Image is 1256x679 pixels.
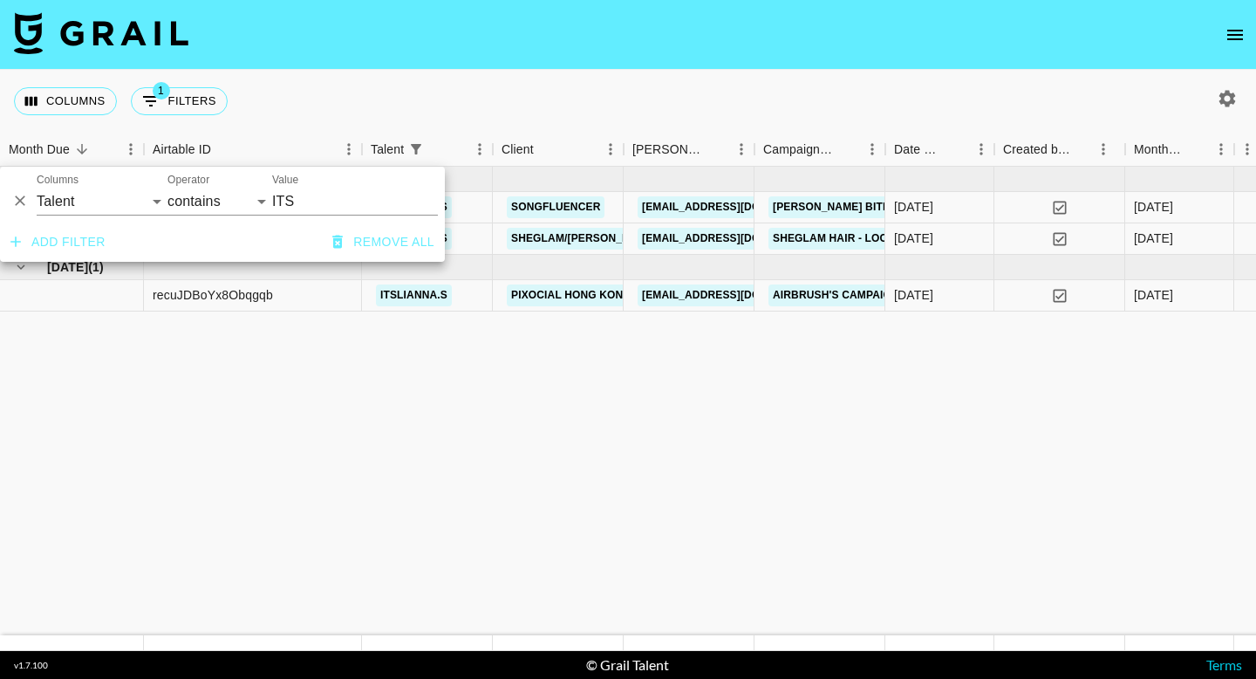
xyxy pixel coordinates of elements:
[768,228,1061,250] a: SHEGLAM HAIR - Locked In Collection Campaign
[534,137,558,161] button: Sort
[3,226,113,258] button: Add filter
[704,137,728,161] button: Sort
[1184,137,1208,161] button: Sort
[118,136,144,162] button: Menu
[272,173,298,188] label: Value
[376,285,452,306] a: itslianna.s
[1208,136,1234,162] button: Menu
[968,136,994,162] button: Menu
[272,188,438,216] input: Filter value
[728,136,754,162] button: Menu
[467,136,493,162] button: Menu
[14,12,188,54] img: Grail Talent
[638,196,833,218] a: [EMAIL_ADDRESS][DOMAIN_NAME]
[153,286,273,304] div: recuJDBoYx8Obqgqb
[859,136,885,162] button: Menu
[37,173,78,188] label: Columns
[371,133,404,167] div: Talent
[325,226,441,258] button: Remove all
[14,660,48,671] div: v 1.7.100
[885,133,994,167] div: Date Created
[14,87,117,115] button: Select columns
[507,196,604,218] a: Songfluencer
[894,133,944,167] div: Date Created
[894,198,933,216] div: 6/8/2025
[944,137,968,161] button: Sort
[336,136,362,162] button: Menu
[211,137,235,161] button: Sort
[754,133,885,167] div: Campaign (Type)
[597,136,624,162] button: Menu
[835,137,859,161] button: Sort
[763,133,835,167] div: Campaign (Type)
[1003,133,1071,167] div: Created by Grail Team
[768,285,1096,306] a: Airbrush's campaign - Hot hair summer @itslianna.s
[88,258,104,276] span: ( 1 )
[404,137,428,161] button: Show filters
[9,255,33,279] button: hide children
[768,196,973,218] a: [PERSON_NAME] bitin list phase 2
[153,133,211,167] div: Airtable ID
[1125,133,1234,167] div: Month Due
[362,133,493,167] div: Talent
[1134,133,1184,167] div: Month Due
[502,133,534,167] div: Client
[507,285,681,306] a: Pixocial Hong Kong Limited
[994,133,1125,167] div: Created by Grail Team
[894,286,933,304] div: 27/7/2025
[70,137,94,161] button: Sort
[1071,137,1096,161] button: Sort
[638,228,833,250] a: [EMAIL_ADDRESS][DOMAIN_NAME]
[1134,230,1173,247] div: Aug '25
[1134,198,1173,216] div: Aug '25
[632,133,704,167] div: [PERSON_NAME]
[428,137,453,161] button: Sort
[638,285,833,306] a: [EMAIL_ADDRESS][DOMAIN_NAME]
[404,137,428,161] div: 1 active filter
[507,228,661,250] a: SHEGLAM/[PERSON_NAME]
[9,133,70,167] div: Month Due
[493,133,624,167] div: Client
[144,133,362,167] div: Airtable ID
[1218,17,1253,52] button: open drawer
[1090,136,1116,162] button: Menu
[131,87,228,115] button: Show filters
[586,656,669,674] div: © Grail Talent
[624,133,754,167] div: Booker
[7,188,33,214] button: Delete
[894,230,933,247] div: 14/8/2025
[1206,656,1242,673] a: Terms
[153,82,170,99] span: 1
[47,258,88,276] span: [DATE]
[1134,286,1173,304] div: Jul '25
[167,173,209,188] label: Operator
